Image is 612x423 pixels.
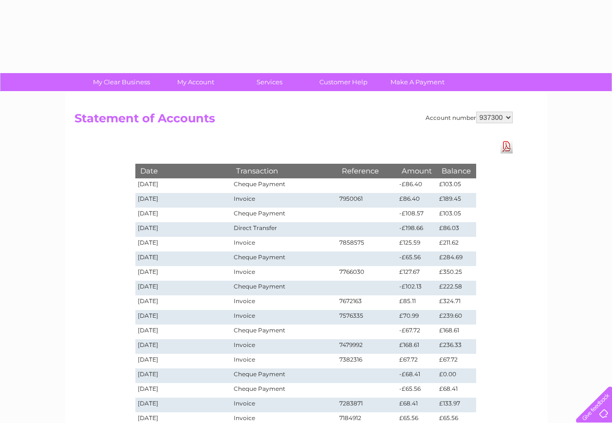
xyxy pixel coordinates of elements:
td: £324.71 [437,295,476,310]
td: 7382316 [337,354,397,368]
td: £133.97 [437,398,476,412]
a: Make A Payment [377,73,458,91]
td: Invoice [231,339,336,354]
td: 7858575 [337,237,397,251]
td: -£67.72 [397,325,437,339]
div: Account number [426,112,513,123]
td: -£108.57 [397,208,437,222]
td: Invoice [231,310,336,325]
td: [DATE] [135,325,232,339]
td: Invoice [231,354,336,368]
td: 7672163 [337,295,397,310]
td: Cheque Payment [231,383,336,398]
td: £125.59 [397,237,437,251]
td: Invoice [231,266,336,281]
td: £0.00 [437,368,476,383]
a: Customer Help [303,73,384,91]
td: -£86.40 [397,178,437,193]
td: [DATE] [135,251,232,266]
td: £86.03 [437,222,476,237]
td: £70.99 [397,310,437,325]
td: -£65.56 [397,383,437,398]
td: £86.40 [397,193,437,208]
th: Amount [397,164,437,178]
td: Cheque Payment [231,368,336,383]
td: Cheque Payment [231,178,336,193]
td: £236.33 [437,339,476,354]
td: 7479992 [337,339,397,354]
td: Cheque Payment [231,251,336,266]
td: [DATE] [135,281,232,295]
td: -£198.66 [397,222,437,237]
td: £189.45 [437,193,476,208]
td: £103.05 [437,208,476,222]
td: £350.25 [437,266,476,281]
td: Cheque Payment [231,208,336,222]
td: [DATE] [135,222,232,237]
td: £127.67 [397,266,437,281]
td: £67.72 [437,354,476,368]
td: £239.60 [437,310,476,325]
td: £68.41 [437,383,476,398]
td: Invoice [231,398,336,412]
td: [DATE] [135,193,232,208]
th: Transaction [231,164,336,178]
td: [DATE] [135,295,232,310]
td: 7766030 [337,266,397,281]
td: £68.41 [397,398,437,412]
td: £168.61 [397,339,437,354]
td: [DATE] [135,354,232,368]
td: -£102.13 [397,281,437,295]
td: 7576335 [337,310,397,325]
td: Invoice [231,237,336,251]
td: [DATE] [135,398,232,412]
td: [DATE] [135,383,232,398]
td: £85.11 [397,295,437,310]
th: Balance [437,164,476,178]
td: Cheque Payment [231,281,336,295]
td: £211.62 [437,237,476,251]
td: £284.69 [437,251,476,266]
td: [DATE] [135,266,232,281]
td: Invoice [231,193,336,208]
th: Date [135,164,232,178]
a: My Account [155,73,236,91]
td: [DATE] [135,368,232,383]
td: Direct Transfer [231,222,336,237]
a: My Clear Business [81,73,162,91]
td: [DATE] [135,310,232,325]
th: Reference [337,164,397,178]
td: -£65.56 [397,251,437,266]
td: £103.05 [437,178,476,193]
td: [DATE] [135,339,232,354]
td: £67.72 [397,354,437,368]
td: -£68.41 [397,368,437,383]
a: Services [229,73,310,91]
h2: Statement of Accounts [74,112,513,130]
td: £168.61 [437,325,476,339]
td: 7950061 [337,193,397,208]
td: [DATE] [135,178,232,193]
td: Cheque Payment [231,325,336,339]
td: [DATE] [135,208,232,222]
td: Invoice [231,295,336,310]
td: 7283871 [337,398,397,412]
td: [DATE] [135,237,232,251]
a: Download Pdf [501,139,513,154]
td: £222.58 [437,281,476,295]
